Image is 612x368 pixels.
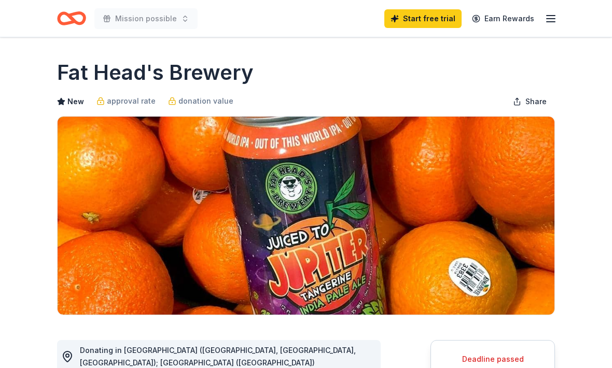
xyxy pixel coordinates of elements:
[443,353,542,365] div: Deadline passed
[96,95,156,107] a: approval rate
[57,58,254,87] h1: Fat Head's Brewery
[115,12,177,25] span: Mission possible
[94,8,198,29] button: Mission possible
[525,95,547,108] span: Share
[67,95,84,108] span: New
[466,9,540,28] a: Earn Rewards
[58,117,554,315] img: Image for Fat Head's Brewery
[384,9,462,28] a: Start free trial
[107,95,156,107] span: approval rate
[505,91,555,112] button: Share
[178,95,233,107] span: donation value
[80,346,356,367] span: Donating in [GEOGRAPHIC_DATA] ([GEOGRAPHIC_DATA], [GEOGRAPHIC_DATA], [GEOGRAPHIC_DATA]); [GEOGRAP...
[168,95,233,107] a: donation value
[57,6,86,31] a: Home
